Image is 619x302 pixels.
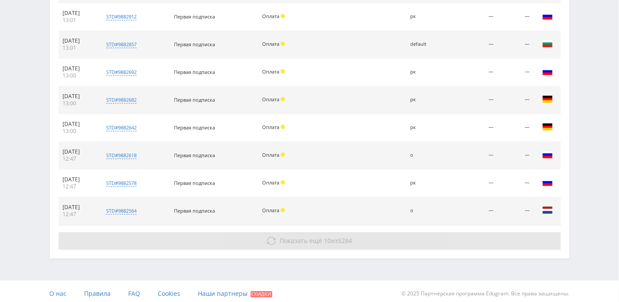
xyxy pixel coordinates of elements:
div: std#9882857 [106,41,137,48]
img: deu.png [542,94,553,104]
div: [DATE] [63,37,94,44]
span: Холд [281,14,285,18]
td: — [446,59,498,86]
td: — [446,3,498,31]
div: 13:00 [63,128,94,135]
td: — [498,114,534,142]
span: Холд [281,41,285,46]
div: о [411,208,442,214]
div: [DATE] [63,121,94,128]
span: Оплата [262,68,279,75]
div: о [411,152,442,158]
div: [DATE] [63,93,94,100]
div: std#9882618 [106,152,137,159]
div: std#9882578 [106,180,137,187]
div: [DATE] [63,10,94,17]
div: 12:47 [63,155,94,162]
span: Оплата [262,151,279,158]
div: std#9882642 [106,124,137,131]
span: Cookies [158,289,181,298]
div: [DATE] [63,204,94,211]
img: rus.png [542,11,553,21]
img: deu.png [542,122,553,132]
td: — [446,86,498,114]
span: Первая подписка [174,69,215,75]
div: std#9882564 [106,207,137,214]
td: — [498,31,534,59]
span: Скидки [251,291,272,297]
td: — [446,169,498,197]
td: — [446,114,498,142]
div: рк [411,69,442,75]
span: Оплата [262,207,279,214]
span: Показать ещё [280,236,322,245]
span: Наши партнеры [198,289,248,298]
div: std#9882682 [106,96,137,103]
span: Холд [281,180,285,184]
span: Оплата [262,179,279,186]
div: рк [411,97,442,103]
div: [DATE] [63,148,94,155]
td: — [498,3,534,31]
td: — [446,142,498,169]
span: Оплата [262,124,279,130]
span: Первая подписка [174,207,215,214]
span: 10 [324,236,331,245]
span: Холд [281,208,285,212]
div: std#9882912 [106,13,137,20]
div: 12:47 [63,183,94,190]
span: Первая подписка [174,13,215,20]
td: — [498,169,534,197]
span: Оплата [262,96,279,103]
span: Первая подписка [174,41,215,48]
span: О нас [50,289,67,298]
div: рк [411,180,442,186]
div: 13:00 [63,72,94,79]
span: Первая подписка [174,152,215,158]
button: Показать ещё 10из5284 [59,232,561,250]
span: Первая подписка [174,96,215,103]
td: — [446,31,498,59]
td: — [446,197,498,225]
div: рк [411,14,442,19]
span: Холд [281,152,285,157]
td: — [498,142,534,169]
img: rus.png [542,66,553,77]
span: FAQ [129,289,141,298]
div: 13:00 [63,100,94,107]
div: [DATE] [63,176,94,183]
div: 13:01 [63,44,94,52]
div: рк [411,125,442,130]
span: Первая подписка [174,180,215,186]
span: 5284 [338,236,352,245]
span: Холд [281,69,285,74]
span: из [280,236,352,245]
div: std#9882692 [106,69,137,76]
img: rus.png [542,177,553,188]
span: Первая подписка [174,124,215,131]
td: — [498,59,534,86]
img: nld.png [542,205,553,215]
span: Холд [281,125,285,129]
div: 12:47 [63,211,94,218]
span: Холд [281,97,285,101]
div: default [411,41,442,47]
span: Правила [85,289,111,298]
div: 13:01 [63,17,94,24]
div: [DATE] [63,65,94,72]
span: Оплата [262,13,279,19]
img: rus.png [542,149,553,160]
span: Оплата [262,41,279,47]
td: — [498,86,534,114]
img: bgr.png [542,38,553,49]
td: — [498,197,534,225]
